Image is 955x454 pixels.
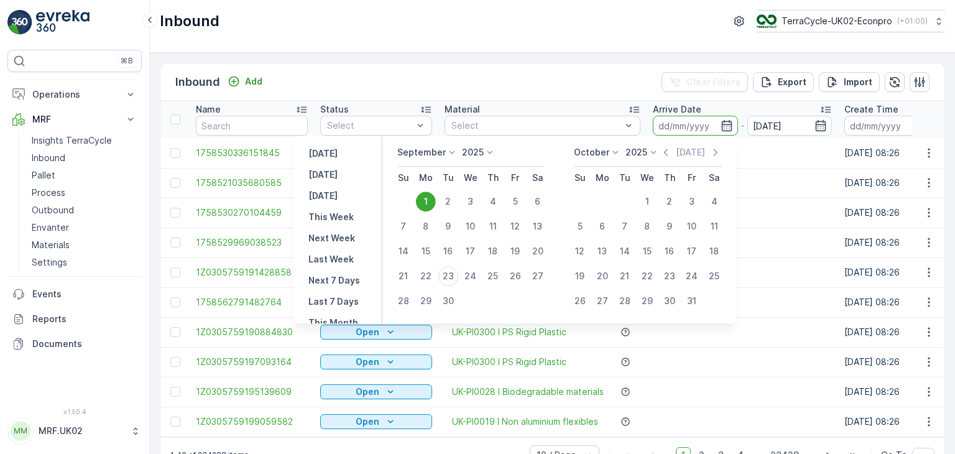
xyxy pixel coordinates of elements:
[662,72,748,92] button: Clear Filters
[660,266,680,286] div: 23
[308,147,338,160] p: [DATE]
[528,192,548,211] div: 6
[27,184,142,202] a: Process
[196,326,308,338] span: 1Z0305759190884830
[356,326,379,338] p: Open
[591,167,614,189] th: Monday
[459,167,482,189] th: Wednesday
[676,146,705,159] p: [DATE]
[308,317,358,329] p: This Month
[303,231,360,246] button: Next Week
[704,266,724,286] div: 25
[682,291,702,311] div: 31
[614,167,636,189] th: Tuesday
[570,216,590,236] div: 5
[32,152,65,164] p: Inbound
[452,386,604,398] a: UK-PI0028 I Biodegradable materials
[438,291,458,311] div: 30
[660,192,680,211] div: 2
[32,88,117,101] p: Operations
[27,254,142,271] a: Settings
[782,15,892,27] p: TerraCycle-UK02-Econpro
[7,418,142,444] button: MMMRF.UK02
[504,167,527,189] th: Friday
[844,76,872,88] p: Import
[303,167,343,182] button: Today
[308,190,338,202] p: [DATE]
[452,356,566,368] a: UK-PI0300 I PS Rigid Plastic
[32,204,74,216] p: Outbound
[196,177,308,189] a: 1758521035680585
[196,147,308,159] a: 1758530336151845
[11,421,30,441] div: MM
[681,167,703,189] th: Friday
[170,327,180,337] div: Toggle Row Selected
[637,266,657,286] div: 22
[303,252,359,267] button: Last Week
[615,216,635,236] div: 7
[452,415,598,428] a: UK-PI0019 I Non aluminium flexibles
[196,386,308,398] span: 1Z0305759195139609
[505,241,525,261] div: 19
[704,241,724,261] div: 18
[7,107,142,132] button: MRF
[747,116,833,136] input: dd/mm/yyyy
[704,192,724,211] div: 4
[660,216,680,236] div: 9
[574,146,609,159] p: October
[27,167,142,184] a: Pallet
[170,387,180,397] div: Toggle Row Selected
[303,273,365,288] button: Next 7 Days
[196,266,308,279] a: 1Z0305759191428858
[27,236,142,254] a: Materials
[528,266,548,286] div: 27
[356,415,379,428] p: Open
[682,192,702,211] div: 3
[32,288,137,300] p: Events
[682,266,702,286] div: 24
[327,119,413,132] p: Select
[483,216,503,236] div: 11
[682,216,702,236] div: 10
[356,356,379,368] p: Open
[245,75,262,88] p: Add
[416,192,436,211] div: 1
[303,210,359,225] button: This Week
[416,216,436,236] div: 8
[461,266,481,286] div: 24
[196,236,308,249] a: 1758529969038523
[615,291,635,311] div: 28
[308,253,354,266] p: Last Week
[7,282,142,307] a: Events
[170,357,180,367] div: Toggle Row Selected
[637,291,657,311] div: 29
[593,241,612,261] div: 13
[438,241,458,261] div: 16
[170,238,180,248] div: Toggle Row Selected
[308,295,359,308] p: Last 7 Days
[625,146,647,159] p: 2025
[483,192,503,211] div: 4
[438,216,458,236] div: 9
[753,72,814,92] button: Export
[27,132,142,149] a: Insights TerraCycle
[394,216,413,236] div: 7
[7,307,142,331] a: Reports
[196,356,308,368] a: 1Z0305759197093164
[505,216,525,236] div: 12
[437,167,459,189] th: Tuesday
[356,386,379,398] p: Open
[303,294,364,309] button: Last 7 Days
[438,266,458,286] div: 23
[7,82,142,107] button: Operations
[394,241,413,261] div: 14
[320,354,432,369] button: Open
[593,291,612,311] div: 27
[897,16,928,26] p: ( +01:00 )
[170,267,180,277] div: Toggle Row Selected
[320,414,432,429] button: Open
